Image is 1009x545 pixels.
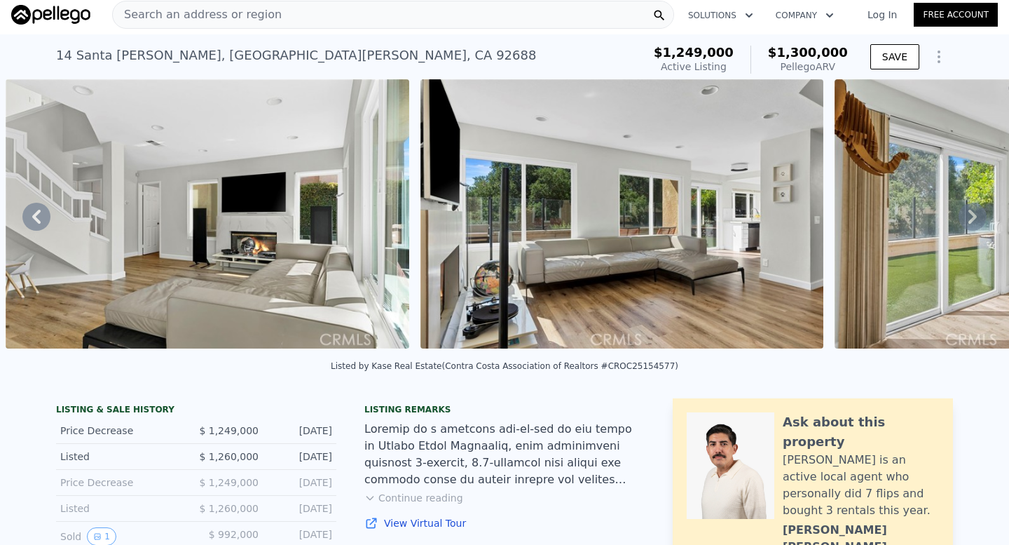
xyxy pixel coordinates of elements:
[56,46,536,65] div: 14 Santa [PERSON_NAME] , [GEOGRAPHIC_DATA][PERSON_NAME] , CA 92688
[60,424,185,438] div: Price Decrease
[364,421,645,488] div: Loremip do s ametcons adi-el-sed do eiu tempo in Utlabo Etdol Magnaaliq, enim adminimveni quisnos...
[60,476,185,490] div: Price Decrease
[364,491,463,505] button: Continue reading
[364,404,645,415] div: Listing remarks
[764,3,845,28] button: Company
[199,477,259,488] span: $ 1,249,000
[209,529,259,540] span: $ 992,000
[870,44,919,69] button: SAVE
[270,450,332,464] div: [DATE]
[851,8,914,22] a: Log In
[199,425,259,436] span: $ 1,249,000
[199,451,259,462] span: $ 1,260,000
[331,361,678,371] div: Listed by Kase Real Estate (Contra Costa Association of Realtors #CROC25154577)
[783,452,939,519] div: [PERSON_NAME] is an active local agent who personally did 7 flips and bought 3 rentals this year.
[60,502,185,516] div: Listed
[270,476,332,490] div: [DATE]
[925,43,953,71] button: Show Options
[914,3,998,27] a: Free Account
[364,516,645,530] a: View Virtual Tour
[420,79,824,349] img: Sale: 167086933 Parcel: 62575164
[113,6,282,23] span: Search an address or region
[768,45,848,60] span: $1,300,000
[11,5,90,25] img: Pellego
[6,79,409,349] img: Sale: 167086933 Parcel: 62575164
[783,412,939,452] div: Ask about this property
[270,502,332,516] div: [DATE]
[768,60,848,74] div: Pellego ARV
[56,404,336,418] div: LISTING & SALE HISTORY
[270,424,332,438] div: [DATE]
[199,503,259,514] span: $ 1,260,000
[60,450,185,464] div: Listed
[654,45,734,60] span: $1,249,000
[661,61,727,72] span: Active Listing
[677,3,764,28] button: Solutions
